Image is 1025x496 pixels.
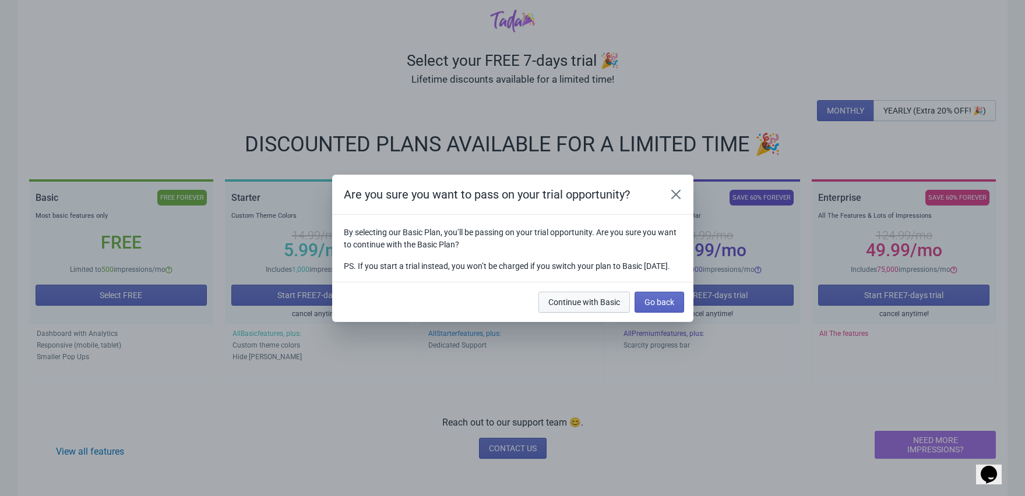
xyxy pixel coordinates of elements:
[976,449,1013,484] iframe: chat widget
[538,292,630,313] button: Continue with Basic
[548,297,620,307] span: Continue with Basic
[344,260,682,272] p: PS. If you start a trial instead, you won’t be charged if you switch your plan to Basic [DATE].
[635,292,684,313] button: Go back
[665,184,686,205] button: Close
[344,226,682,251] p: By selecting our Basic Plan, you’ll be passing on your trial opportunity. Are you sure you want t...
[344,186,654,203] h2: Are you sure you want to pass on your trial opportunity?
[644,297,674,307] span: Go back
